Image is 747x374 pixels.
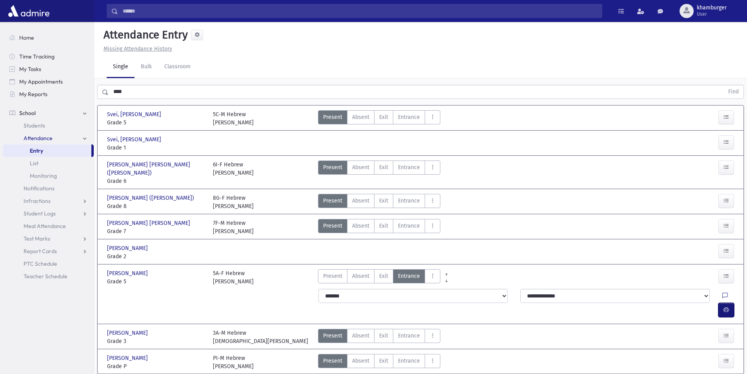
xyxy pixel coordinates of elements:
[107,144,205,152] span: Grade 1
[24,248,57,255] span: Report Cards
[318,269,440,286] div: AttTypes
[19,109,36,117] span: School
[398,332,420,340] span: Entrance
[107,135,163,144] span: Svei, [PERSON_NAME]
[323,113,342,121] span: Present
[3,119,94,132] a: Students
[213,354,254,370] div: PI-M Hebrew [PERSON_NAME]
[213,110,254,127] div: 5C-M Hebrew [PERSON_NAME]
[107,194,196,202] span: [PERSON_NAME] ([PERSON_NAME])
[323,222,342,230] span: Present
[24,135,53,142] span: Attendance
[318,329,440,345] div: AttTypes
[107,252,205,261] span: Grade 2
[398,163,420,171] span: Entrance
[352,272,369,280] span: Absent
[3,132,94,144] a: Attendance
[107,337,205,345] span: Grade 3
[6,3,51,19] img: AdmirePro
[398,222,420,230] span: Entrance
[352,113,369,121] span: Absent
[352,163,369,171] span: Absent
[19,34,34,41] span: Home
[3,232,94,245] a: Test Marks
[24,197,51,204] span: Infractions
[19,53,55,60] span: Time Tracking
[398,272,420,280] span: Entrance
[107,219,192,227] span: [PERSON_NAME] [PERSON_NAME]
[24,210,56,217] span: Student Logs
[3,245,94,257] a: Report Cards
[318,161,440,185] div: AttTypes
[107,202,205,210] span: Grade 8
[379,197,388,205] span: Exit
[697,11,727,17] span: User
[19,78,63,85] span: My Appointments
[107,119,205,127] span: Grade 5
[107,244,149,252] span: [PERSON_NAME]
[30,172,57,179] span: Monitoring
[318,354,440,370] div: AttTypes
[107,329,149,337] span: [PERSON_NAME]
[19,91,47,98] span: My Reports
[323,357,342,365] span: Present
[3,75,94,88] a: My Appointments
[107,110,163,119] span: Svei, [PERSON_NAME]
[107,177,205,185] span: Grade 6
[30,160,38,167] span: List
[318,194,440,210] div: AttTypes
[107,277,205,286] span: Grade 5
[24,235,50,242] span: Test Marks
[323,272,342,280] span: Present
[24,273,67,280] span: Teacher Schedule
[24,185,55,192] span: Notifications
[723,85,743,99] button: Find
[379,357,388,365] span: Exit
[100,28,188,42] h5: Attendance Entry
[323,332,342,340] span: Present
[134,56,158,78] a: Bulk
[3,144,91,157] a: Entry
[3,207,94,220] a: Student Logs
[213,269,254,286] div: 5A-F Hebrew [PERSON_NAME]
[3,170,94,182] a: Monitoring
[107,56,134,78] a: Single
[118,4,602,18] input: Search
[213,161,254,185] div: 6I-F Hebrew [PERSON_NAME]
[19,66,41,73] span: My Tasks
[24,260,57,267] span: PTC Schedule
[213,219,254,235] div: 7F-M Hebrew [PERSON_NAME]
[3,63,94,75] a: My Tasks
[104,46,172,52] u: Missing Attendance History
[323,163,342,171] span: Present
[3,50,94,63] a: Time Tracking
[379,222,388,230] span: Exit
[318,219,440,235] div: AttTypes
[352,197,369,205] span: Absent
[318,110,440,127] div: AttTypes
[24,122,45,129] span: Students
[213,329,308,345] div: 3A-M Hebrew [DEMOGRAPHIC_DATA][PERSON_NAME]
[100,46,172,52] a: Missing Attendance History
[24,223,66,230] span: Meal Attendance
[3,31,94,44] a: Home
[398,197,420,205] span: Entrance
[352,357,369,365] span: Absent
[3,107,94,119] a: School
[107,269,149,277] span: [PERSON_NAME]
[379,332,388,340] span: Exit
[3,195,94,207] a: Infractions
[3,220,94,232] a: Meal Attendance
[3,257,94,270] a: PTC Schedule
[213,194,254,210] div: 8G-F Hebrew [PERSON_NAME]
[379,272,388,280] span: Exit
[379,163,388,171] span: Exit
[398,113,420,121] span: Entrance
[3,157,94,170] a: List
[379,113,388,121] span: Exit
[107,161,205,177] span: [PERSON_NAME] [PERSON_NAME] ([PERSON_NAME])
[697,5,727,11] span: khamburger
[352,222,369,230] span: Absent
[3,182,94,195] a: Notifications
[107,362,205,370] span: Grade P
